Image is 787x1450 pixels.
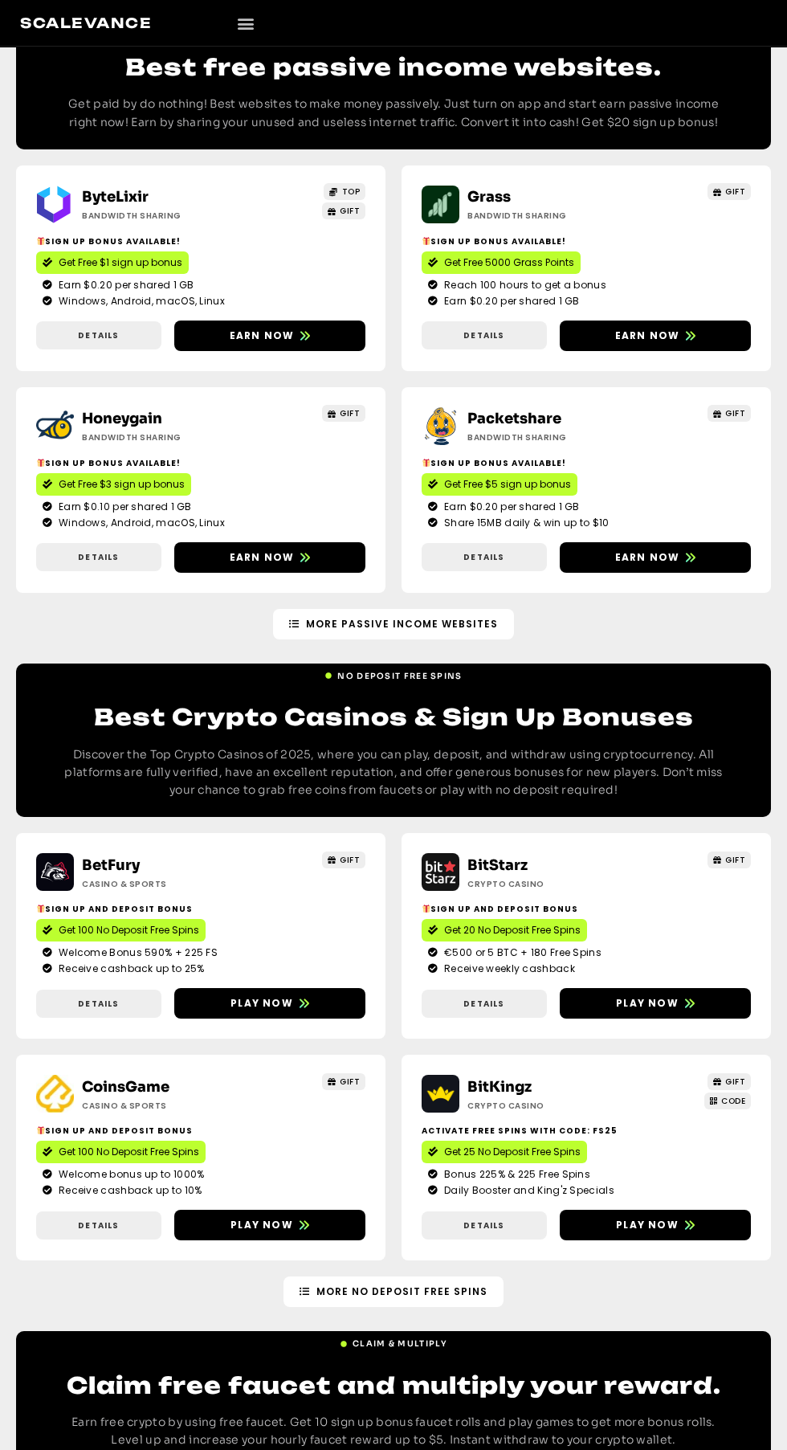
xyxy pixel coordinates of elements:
[422,237,430,245] img: 🎁
[440,516,610,530] span: Share 15MB daily & win up to $10
[55,962,205,976] span: Receive cashback up to 25%
[324,183,365,200] a: TOP
[340,205,360,217] span: GIFT
[78,1219,119,1231] span: Details
[37,237,45,245] img: 🎁
[422,905,430,913] img: 🎁
[36,543,161,571] a: Details
[615,329,680,343] span: Earn now
[707,405,752,422] a: GIFT
[230,1218,293,1232] span: Play now
[322,405,366,422] a: GIFT
[422,459,430,467] img: 🎁
[82,1078,169,1096] a: CoinsGame
[422,457,751,469] h2: Sign up bonus available!
[78,551,119,563] span: Details
[36,1211,161,1240] a: Details
[82,1100,255,1112] h2: Casino & Sports
[322,1073,366,1090] a: GIFT
[82,431,255,443] h2: Bandwidth Sharing
[444,1145,581,1159] span: Get 25 No Deposit Free Spins
[56,1370,731,1401] h2: Claim free faucet and multiply your reward.
[422,251,581,274] a: Get Free 5000 Grass Points
[725,1076,745,1088] span: GIFT
[36,251,189,274] a: Get Free $1 sign up bonus
[340,854,360,866] span: GIFT
[463,329,504,341] span: Details
[37,1126,45,1134] img: 🎁
[422,321,547,349] a: Details
[36,321,161,349] a: Details
[725,854,745,866] span: GIFT
[707,852,752,868] a: GIFT
[467,431,641,443] h2: Bandwidth Sharing
[59,1145,199,1159] span: Get 100 No Deposit Free Spins
[232,10,259,36] div: Menu Toggle
[440,962,575,976] span: Receive weekly cashback
[353,1338,447,1350] span: Claim & Multiply
[422,543,547,571] a: Details
[560,321,751,351] a: Earn now
[36,1125,365,1137] h2: SIGN UP AND DEPOSIT BONUS
[78,998,119,1010] span: Details
[82,856,140,874] a: BetFury
[55,516,225,530] span: Windows, Android, macOS, Linux
[230,329,295,343] span: Earn now
[36,903,365,915] h2: SIGN UP AND DEPOSIT BONUS
[82,188,149,206] a: ByteLixir
[283,1276,504,1307] a: More no deposit free spins
[440,500,580,514] span: Earn $0.20 per shared 1 GB
[342,186,361,198] span: TOP
[560,1210,751,1240] a: Play now
[36,473,191,496] a: Get Free $3 sign up bonus
[616,1218,679,1232] span: Play now
[340,1331,447,1350] a: Claim & Multiply
[59,923,199,937] span: Get 100 No Deposit Free Spins
[324,664,462,682] a: NO DEPOSIT FREE SPINS
[463,998,504,1010] span: Details
[174,321,365,351] a: Earn now
[322,202,366,219] a: GIFT
[316,1285,487,1299] span: More no deposit free spins
[615,550,680,565] span: Earn now
[422,235,751,247] h2: Sign up bonus available!
[725,407,745,419] span: GIFT
[82,410,162,427] a: Honeygain
[55,946,218,960] span: Welcome Bonus 590% + 225 FS
[444,923,581,937] span: Get 20 No Deposit Free Spins
[422,990,547,1018] a: Details
[463,551,504,563] span: Details
[422,473,577,496] a: Get Free $5 sign up bonus
[56,51,731,83] h2: Best free passive income websites.
[322,852,366,868] a: GIFT
[467,1078,532,1096] a: BitKingz
[230,996,293,1011] span: Play now
[440,1167,590,1182] span: Bonus 225% & 225 Free Spins
[337,670,462,682] span: NO DEPOSIT FREE SPINS
[560,988,751,1019] a: Play now
[82,878,255,890] h2: Casino & Sports
[467,410,561,427] a: Packetshare
[82,210,255,222] h2: Bandwidth Sharing
[422,903,751,915] h2: SIGN UP AND DEPOSIT BONUS
[55,278,194,292] span: Earn $0.20 per shared 1 GB
[444,255,574,270] span: Get Free 5000 Grass Points
[467,856,528,874] a: BitStarz
[444,477,571,492] span: Get Free $5 sign up bonus
[230,550,295,565] span: Earn now
[78,329,119,341] span: Details
[467,878,641,890] h2: Crypto Casino
[340,407,360,419] span: GIFT
[36,235,365,247] h2: Sign up bonus available!
[174,1210,365,1240] a: Play now
[422,1141,587,1163] a: Get 25 No Deposit Free Spins
[174,988,365,1019] a: Play now
[20,14,152,31] a: Scalevance
[36,1141,206,1163] a: Get 100 No Deposit Free Spins
[467,188,511,206] a: Grass
[55,1183,202,1198] span: Receive cashback up to 10%
[463,1219,504,1231] span: Details
[725,186,745,198] span: GIFT
[704,1093,752,1109] a: CODE
[174,542,365,573] a: Earn now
